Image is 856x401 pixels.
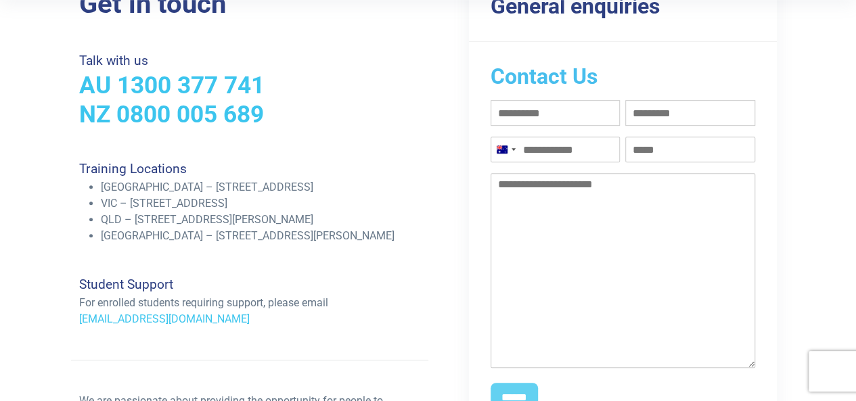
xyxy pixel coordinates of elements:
p: For enrolled students requiring support, please email [79,295,420,311]
li: [GEOGRAPHIC_DATA] – [STREET_ADDRESS] [101,179,420,195]
a: NZ 0800 005 689 [79,100,264,128]
h4: Training Locations [79,161,420,176]
button: Selected country [491,137,520,162]
h4: Talk with us [79,53,420,68]
a: AU 1300 377 741 [79,71,265,99]
li: VIC – [STREET_ADDRESS] [101,195,420,212]
a: [EMAIL_ADDRESS][DOMAIN_NAME] [79,312,250,325]
h4: Student Support [79,277,420,292]
li: [GEOGRAPHIC_DATA] – [STREET_ADDRESS][PERSON_NAME] [101,228,420,244]
h2: Contact Us [491,64,755,89]
li: QLD – [STREET_ADDRESS][PERSON_NAME] [101,212,420,228]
